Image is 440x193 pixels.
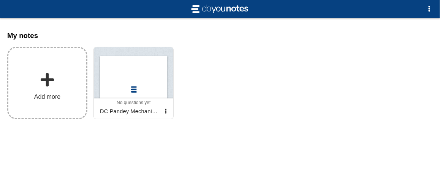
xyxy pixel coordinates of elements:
[93,47,174,119] a: No questions yetDC Pandey Mechanics Volume 1 ([PERSON_NAME][DOMAIN_NAME]) (1)
[97,105,161,117] div: DC Pandey Mechanics Volume 1 ([PERSON_NAME][DOMAIN_NAME]) (1)
[422,2,437,17] button: Options
[117,100,150,105] span: No questions yet
[34,93,60,100] span: Add more
[7,32,433,40] h3: My notes
[190,3,250,15] img: svg+xml;base64,CiAgICAgIDxzdmcgdmlld0JveD0iLTIgLTIgMjAgNCIgeG1sbnM9Imh0dHA6Ly93d3cudzMub3JnLzIwMD...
